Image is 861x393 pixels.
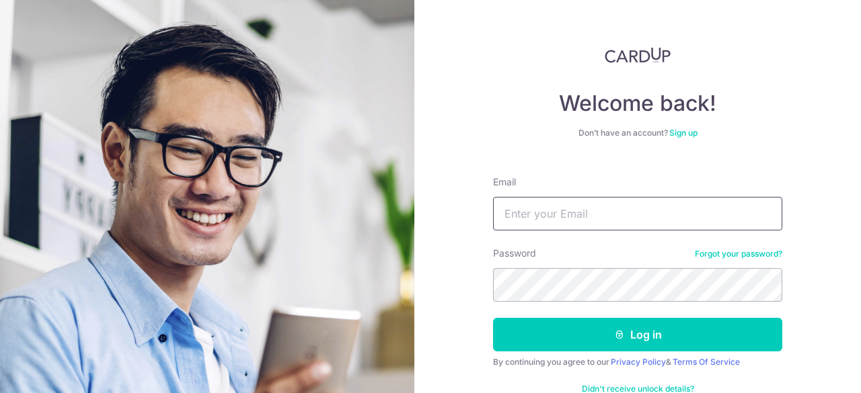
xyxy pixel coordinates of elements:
div: Don’t have an account? [493,128,782,138]
button: Log in [493,318,782,351]
div: By continuing you agree to our & [493,357,782,367]
a: Forgot your password? [695,249,782,259]
a: Sign up [669,128,698,138]
img: CardUp Logo [605,47,671,63]
h4: Welcome back! [493,90,782,117]
label: Password [493,247,536,260]
label: Email [493,175,516,189]
a: Privacy Policy [611,357,666,367]
a: Terms Of Service [673,357,740,367]
input: Enter your Email [493,197,782,230]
